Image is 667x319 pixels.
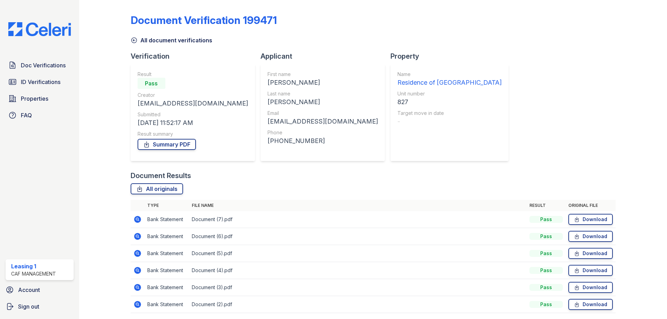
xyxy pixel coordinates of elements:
td: Bank Statement [145,296,189,313]
a: Download [568,231,613,242]
div: [PHONE_NUMBER] [267,136,378,146]
span: Properties [21,94,48,103]
a: Properties [6,92,74,106]
span: Doc Verifications [21,61,66,69]
div: - [397,117,502,126]
a: Summary PDF [138,139,196,150]
div: Name [397,71,502,78]
td: Document (3).pdf [189,279,527,296]
div: Phone [267,129,378,136]
td: Bank Statement [145,211,189,228]
span: Sign out [18,302,39,311]
td: Document (4).pdf [189,262,527,279]
a: Download [568,265,613,276]
div: 827 [397,97,502,107]
div: [EMAIL_ADDRESS][DOMAIN_NAME] [138,99,248,108]
span: Account [18,286,40,294]
div: Pass [529,250,563,257]
div: [DATE] 11:52:17 AM [138,118,248,128]
div: Unit number [397,90,502,97]
td: Bank Statement [145,228,189,245]
div: Document Verification 199471 [131,14,277,26]
div: Submitted [138,111,248,118]
iframe: chat widget [638,291,660,312]
a: All originals [131,183,183,194]
div: Creator [138,92,248,99]
div: Pass [529,301,563,308]
td: Document (5).pdf [189,245,527,262]
a: Doc Verifications [6,58,74,72]
th: Type [145,200,189,211]
td: Document (7).pdf [189,211,527,228]
div: [EMAIL_ADDRESS][DOMAIN_NAME] [267,117,378,126]
div: Residence of [GEOGRAPHIC_DATA] [397,78,502,87]
div: Last name [267,90,378,97]
a: Download [568,214,613,225]
div: Result [138,71,248,78]
div: [PERSON_NAME] [267,78,378,87]
td: Document (2).pdf [189,296,527,313]
div: Leasing 1 [11,262,56,270]
div: Email [267,110,378,117]
a: Name Residence of [GEOGRAPHIC_DATA] [397,71,502,87]
div: Target move in date [397,110,502,117]
div: [PERSON_NAME] [267,97,378,107]
th: Original file [566,200,616,211]
span: ID Verifications [21,78,60,86]
div: CAF Management [11,270,56,277]
td: Bank Statement [145,279,189,296]
div: Applicant [261,51,390,61]
div: Verification [131,51,261,61]
th: Result [527,200,566,211]
a: Download [568,248,613,259]
a: Download [568,299,613,310]
a: Account [3,283,76,297]
div: First name [267,71,378,78]
th: File name [189,200,527,211]
img: CE_Logo_Blue-a8612792a0a2168367f1c8372b55b34899dd931a85d93a1a3d3e32e68fde9ad4.png [3,22,76,36]
a: FAQ [6,108,74,122]
div: Pass [138,78,165,89]
div: Pass [529,233,563,240]
div: Pass [529,284,563,291]
td: Document (6).pdf [189,228,527,245]
div: Result summary [138,131,248,137]
a: Download [568,282,613,293]
div: Document Results [131,171,191,181]
td: Bank Statement [145,245,189,262]
a: ID Verifications [6,75,74,89]
a: Sign out [3,300,76,313]
td: Bank Statement [145,262,189,279]
a: All document verifications [131,36,212,44]
div: Pass [529,267,563,274]
div: Pass [529,216,563,223]
div: Property [390,51,514,61]
span: FAQ [21,111,32,119]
